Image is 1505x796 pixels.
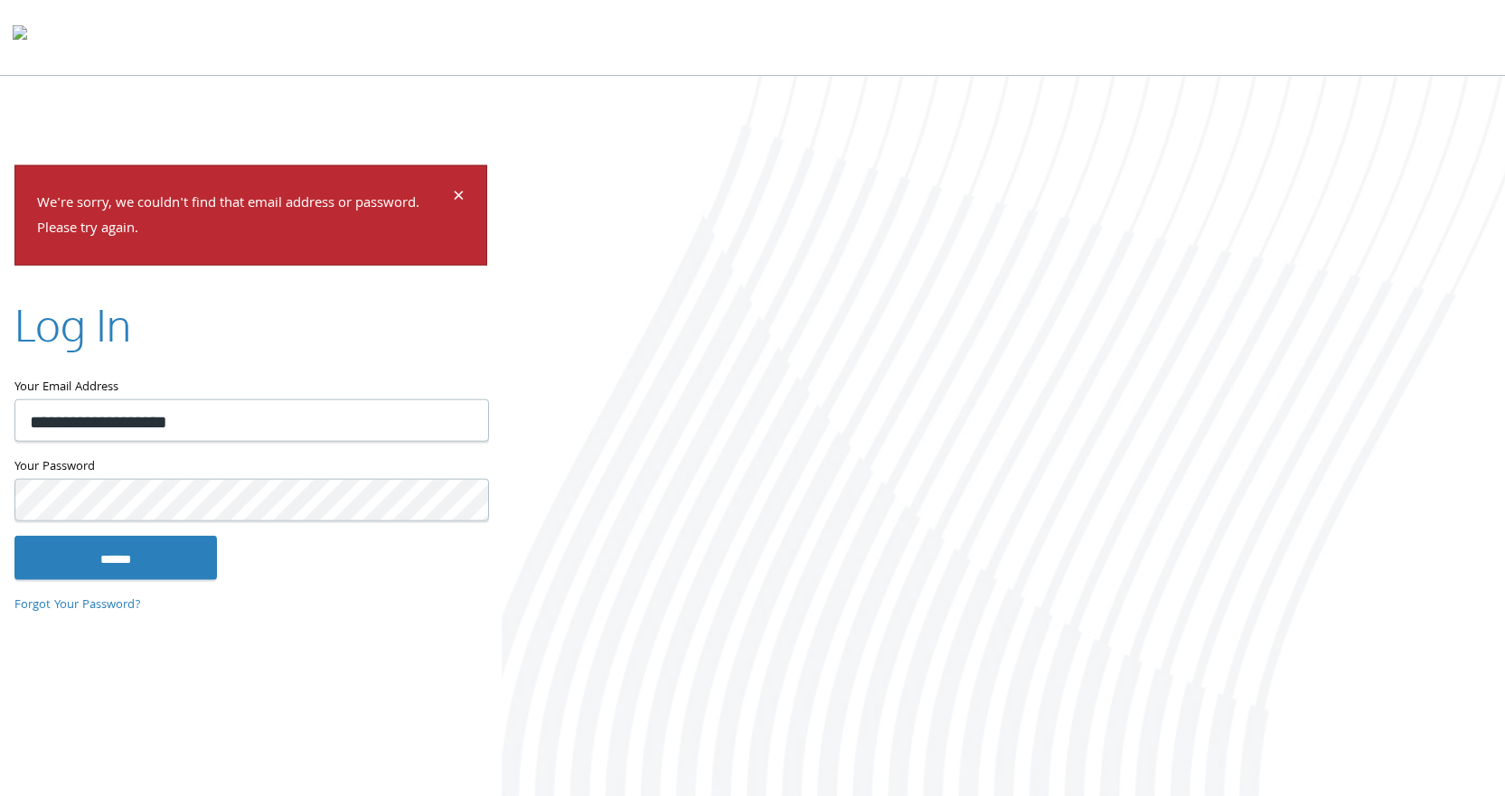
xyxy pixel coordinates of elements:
a: Forgot Your Password? [14,595,141,614]
button: Dismiss alert [453,187,465,209]
p: We're sorry, we couldn't find that email address or password. Please try again. [37,191,450,243]
label: Your Password [14,456,487,479]
h2: Log In [14,295,131,355]
span: × [453,180,465,215]
img: todyl-logo-dark.svg [13,19,27,55]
